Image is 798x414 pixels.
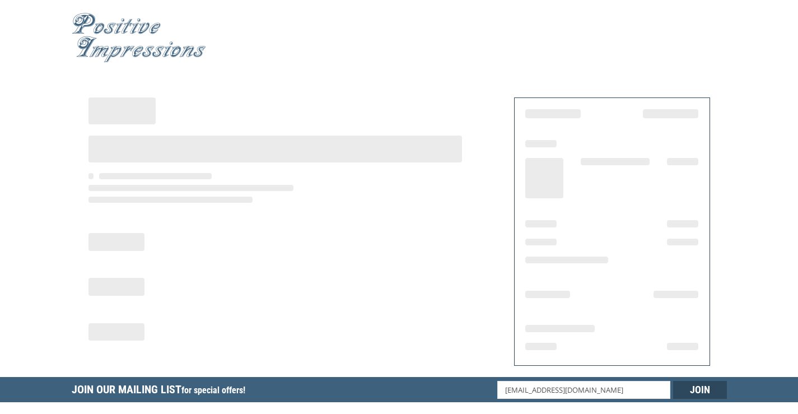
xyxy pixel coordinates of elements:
[497,381,670,399] input: Email
[673,381,727,399] input: Join
[72,13,206,63] img: Positive Impressions
[72,377,251,406] h5: Join Our Mailing List
[181,385,245,396] span: for special offers!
